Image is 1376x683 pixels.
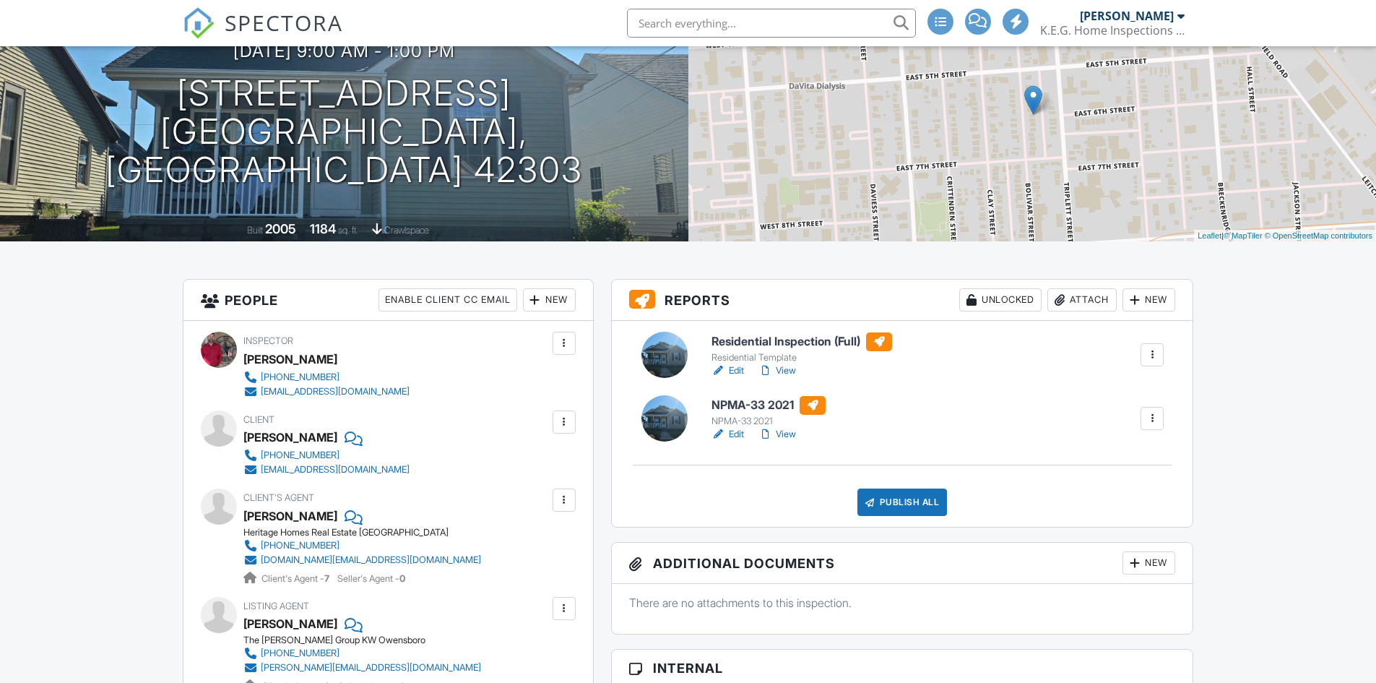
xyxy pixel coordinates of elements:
[233,41,455,61] h3: [DATE] 9:00 am - 1:00 pm
[243,385,410,399] a: [EMAIL_ADDRESS][DOMAIN_NAME]
[711,396,826,428] a: NPMA-33 2021 NPMA-33 2021
[243,414,274,425] span: Client
[265,221,296,236] div: 2005
[711,396,826,415] h6: NPMA-33 2021
[1265,231,1372,240] a: © OpenStreetMap contributors
[243,463,410,477] a: [EMAIL_ADDRESS][DOMAIN_NAME]
[1194,230,1376,242] div: |
[711,332,892,364] a: Residential Inspection (Full) Residential Template
[711,332,892,351] h6: Residential Inspection (Full)
[183,7,215,39] img: The Best Home Inspection Software - Spectora
[338,225,358,236] span: sq. ft.
[612,280,1193,321] h3: Reports
[1198,231,1221,240] a: Leaflet
[758,364,796,378] a: View
[627,9,916,38] input: Search everything...
[310,221,336,236] div: 1184
[183,280,593,321] h3: People
[612,543,1193,584] h3: Additional Documents
[857,489,948,516] div: Publish All
[243,661,481,675] a: [PERSON_NAME][EMAIL_ADDRESS][DOMAIN_NAME]
[243,370,410,385] a: [PHONE_NUMBER]
[399,573,405,584] strong: 0
[243,613,337,635] a: [PERSON_NAME]
[247,225,263,236] span: Built
[261,554,481,566] div: [DOMAIN_NAME][EMAIL_ADDRESS][DOMAIN_NAME]
[261,648,339,659] div: [PHONE_NUMBER]
[1122,288,1175,312] div: New
[261,662,481,674] div: [PERSON_NAME][EMAIL_ADDRESS][DOMAIN_NAME]
[378,288,517,312] div: Enable Client CC Email
[629,595,1176,611] p: There are no attachments to this inspection.
[243,646,481,661] a: [PHONE_NUMBER]
[261,386,410,398] div: [EMAIL_ADDRESS][DOMAIN_NAME]
[1122,551,1175,575] div: New
[523,288,576,312] div: New
[959,288,1042,312] div: Unlocked
[384,225,429,236] span: crawlspace
[243,335,293,346] span: Inspector
[337,573,405,584] span: Seller's Agent -
[243,505,337,527] a: [PERSON_NAME]
[711,416,826,427] div: NPMA-33 2021
[225,7,343,38] span: SPECTORA
[243,538,481,553] a: [PHONE_NUMBER]
[758,427,796,442] a: View
[243,553,481,567] a: [DOMAIN_NAME][EMAIL_ADDRESS][DOMAIN_NAME]
[1040,23,1185,38] div: K.E.G. Home Inspections LLC
[243,635,493,646] div: The [PERSON_NAME] Group KW Owensboro
[243,348,337,370] div: [PERSON_NAME]
[261,450,339,461] div: [PHONE_NUMBER]
[1224,231,1263,240] a: © MapTiler
[711,427,744,442] a: Edit
[261,371,339,383] div: [PHONE_NUMBER]
[243,601,309,611] span: Listing Agent
[23,74,665,189] h1: [STREET_ADDRESS] [GEOGRAPHIC_DATA], [GEOGRAPHIC_DATA] 42303
[243,527,493,538] div: Heritage Homes Real Estate [GEOGRAPHIC_DATA]
[261,464,410,476] div: [EMAIL_ADDRESS][DOMAIN_NAME]
[324,573,329,584] strong: 7
[1080,9,1174,23] div: [PERSON_NAME]
[1047,288,1117,312] div: Attach
[243,448,410,463] a: [PHONE_NUMBER]
[711,364,744,378] a: Edit
[261,540,339,551] div: [PHONE_NUMBER]
[243,492,314,503] span: Client's Agent
[243,426,337,448] div: [PERSON_NAME]
[261,573,332,584] span: Client's Agent -
[183,20,343,50] a: SPECTORA
[711,352,892,364] div: Residential Template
